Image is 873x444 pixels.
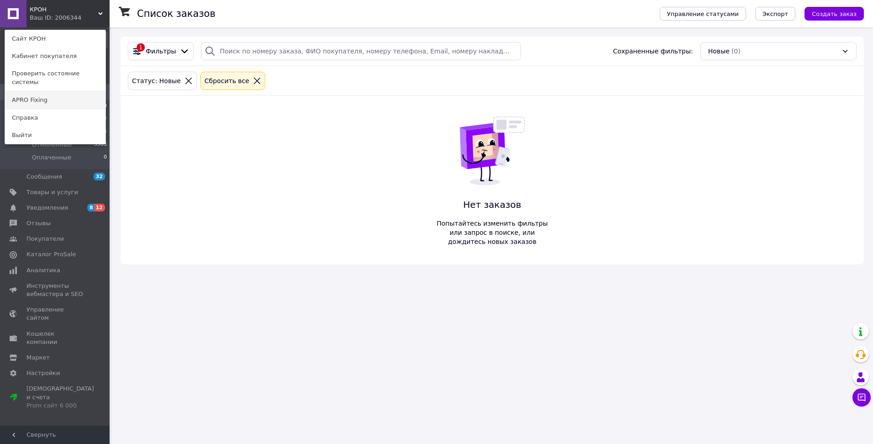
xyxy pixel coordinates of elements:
[26,306,84,322] span: Управление сайтом
[26,235,64,243] span: Покупатели
[5,127,105,144] a: Выйти
[5,109,105,127] a: Справка
[667,11,739,17] span: Управление статусами
[432,198,552,211] span: Нет заказов
[613,47,693,56] span: Сохраненные фильтры:
[104,153,107,162] span: 0
[26,250,76,259] span: Каталог ProSale
[26,219,51,227] span: Отзывы
[731,48,741,55] span: (0)
[755,7,795,21] button: Экспорт
[95,204,105,211] span: 12
[26,402,94,410] div: Prom сайт 6 000
[26,282,84,298] span: Инструменты вебмастера и SEO
[26,266,60,275] span: Аналитика
[94,173,105,180] span: 32
[805,7,864,21] button: Создать заказ
[26,369,60,377] span: Настройки
[32,153,71,162] span: Оплаченные
[660,7,746,21] button: Управление статусами
[26,354,50,362] span: Маркет
[201,42,521,60] input: Поиск по номеру заказа, ФИО покупателя, номеру телефона, Email, номеру накладной
[32,141,72,149] span: Отмененные
[30,5,98,14] span: КРОН
[5,48,105,65] a: Кабинет покупателя
[763,11,788,17] span: Экспорт
[94,141,107,149] span: 5383
[708,47,730,56] span: Новые
[87,204,95,211] span: 8
[795,10,864,17] a: Создать заказ
[26,173,62,181] span: Сообщения
[30,14,68,22] div: Ваш ID: 2006344
[26,385,94,410] span: [DEMOGRAPHIC_DATA] и счета
[146,47,176,56] span: Фильтры
[26,188,78,196] span: Товары и услуги
[137,8,216,19] h1: Список заказов
[812,11,857,17] span: Создать заказ
[5,91,105,109] a: APRO Fixing
[130,76,183,86] div: Статус: Новые
[26,204,68,212] span: Уведомления
[852,388,871,407] button: Чат с покупателем
[432,219,552,246] span: Попытайтесь изменить фильтры или запрос в поиске, или дождитесь новых заказов
[5,65,105,90] a: Проверить состояние системы
[26,330,84,346] span: Кошелек компании
[203,76,251,86] div: Сбросить все
[5,30,105,48] a: Сайт КРОН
